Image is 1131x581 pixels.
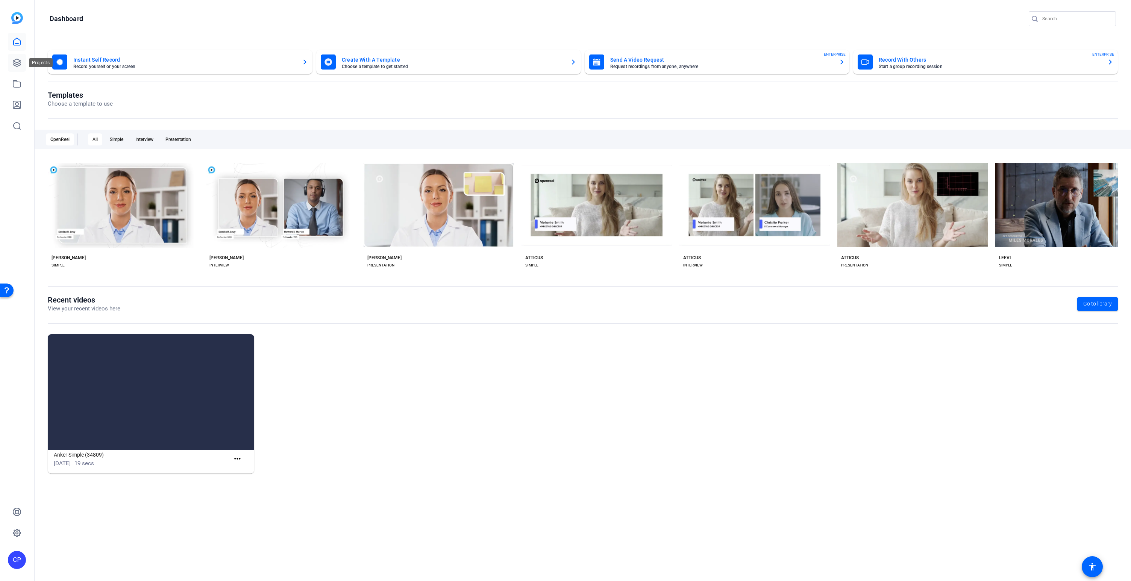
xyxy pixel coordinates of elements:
[48,334,254,450] img: Anker Simple (34809)
[52,255,86,261] div: [PERSON_NAME]
[74,460,94,467] span: 19 secs
[879,55,1101,64] mat-card-title: Record With Others
[1088,562,1097,571] mat-icon: accessibility
[525,255,543,261] div: ATTICUS
[88,133,102,145] div: All
[1042,14,1110,23] input: Search
[8,551,26,569] div: CP
[233,454,242,464] mat-icon: more_horiz
[1083,300,1112,308] span: Go to library
[316,50,581,74] button: Create With A TemplateChoose a template to get started
[367,262,394,268] div: PRESENTATION
[999,262,1012,268] div: SIMPLE
[131,133,158,145] div: Interview
[48,91,113,100] h1: Templates
[52,262,65,268] div: SIMPLE
[11,12,23,24] img: blue-gradient.svg
[1092,51,1114,57] span: ENTERPRISE
[999,255,1011,261] div: LEEVI
[48,295,120,304] h1: Recent videos
[29,58,53,67] div: Projects
[54,460,71,467] span: [DATE]
[46,133,74,145] div: OpenReel
[367,255,402,261] div: [PERSON_NAME]
[1077,297,1118,311] a: Go to library
[48,304,120,313] p: View your recent videos here
[342,55,564,64] mat-card-title: Create With A Template
[853,50,1118,74] button: Record With OthersStart a group recording sessionENTERPRISE
[683,262,703,268] div: INTERVIEW
[48,100,113,108] p: Choose a template to use
[879,64,1101,69] mat-card-subtitle: Start a group recording session
[48,50,312,74] button: Instant Self RecordRecord yourself or your screen
[525,262,538,268] div: SIMPLE
[209,255,244,261] div: [PERSON_NAME]
[610,64,833,69] mat-card-subtitle: Request recordings from anyone, anywhere
[610,55,833,64] mat-card-title: Send A Video Request
[161,133,196,145] div: Presentation
[105,133,128,145] div: Simple
[342,64,564,69] mat-card-subtitle: Choose a template to get started
[73,64,296,69] mat-card-subtitle: Record yourself or your screen
[841,255,859,261] div: ATTICUS
[683,255,701,261] div: ATTICUS
[841,262,868,268] div: PRESENTATION
[73,55,296,64] mat-card-title: Instant Self Record
[824,51,846,57] span: ENTERPRISE
[54,450,230,459] h1: Anker Simple (34809)
[585,50,849,74] button: Send A Video RequestRequest recordings from anyone, anywhereENTERPRISE
[50,14,83,23] h1: Dashboard
[209,262,229,268] div: INTERVIEW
